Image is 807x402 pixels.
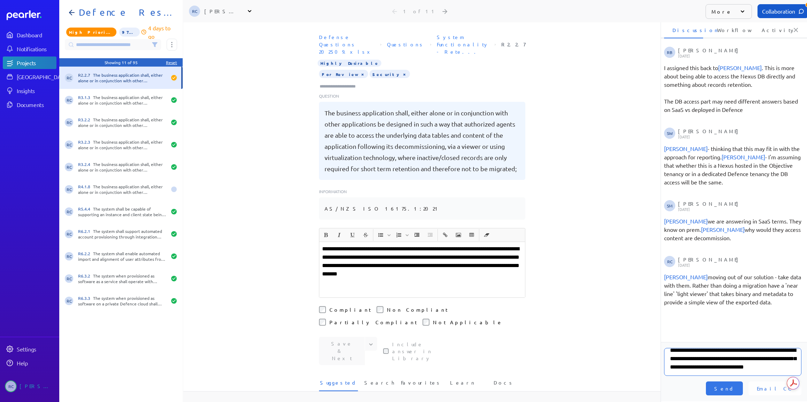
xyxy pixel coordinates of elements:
[3,56,56,69] a: Projects
[17,59,56,66] div: Projects
[3,378,56,395] a: RC[PERSON_NAME]
[319,70,368,78] span: For Review
[65,207,73,216] span: Robert Craig
[494,379,514,390] span: Docs
[204,8,239,15] div: [PERSON_NAME]
[78,72,167,83] div: The business application shall, either alone or in conjunction with other applications be designe...
[439,229,451,241] button: Insert link
[105,60,138,65] div: Showing 11 of 95
[346,229,359,241] span: Underline
[78,251,167,262] div: The system shall enable automated import and alignment of user attributes from ENTRAID
[65,274,73,283] span: Robert Craig
[748,381,801,395] button: Email CC
[78,273,167,284] div: The system when provisioned as software as a service shall operate with ENTRAID Single Sign on
[757,385,793,392] span: Email CC
[119,28,139,37] span: 97% of Questions Completed
[664,63,801,114] div: I assigned this back to . This is more about being able to access the Nexus DB directly and somet...
[17,87,56,94] div: Insights
[7,10,56,20] a: Dashboard
[452,229,464,241] button: Insert Image
[711,8,732,15] p: More
[78,228,167,240] div: The system shall support automated account provisioning through integration with ServiceNow and/o...
[65,74,73,82] span: Robert Craig
[78,161,93,167] span: R3.2.4
[148,24,177,40] p: 4 days to go
[439,229,451,241] span: Insert link
[678,263,799,267] p: [DATE]
[78,72,93,78] span: R2.2.7
[319,93,525,99] p: Question
[393,229,410,241] span: Insert Ordered List
[664,273,708,280] span: Steve Whittington
[434,31,492,58] span: Section: System Functionality - Retention and disposition - Records, migration and export
[78,184,167,195] div: The business application shall, either alone or in conjunction with other applications be able to...
[320,379,357,390] span: Suggested
[718,64,762,71] span: Steve Whittington
[78,94,167,106] div: The business application shall, either alone or in conjunction with other applications, routinely...
[78,295,93,301] span: R6.3.3
[17,45,56,52] div: Notifications
[411,229,423,241] button: Increase Indent
[65,163,73,171] span: Robert Craig
[498,38,528,51] span: Reference Number: R2.2.7
[17,31,56,38] div: Dashboard
[17,346,56,352] div: Settings
[316,31,378,58] span: Document: Defense Questions 202509.xlsx
[65,185,73,194] span: Robert Craig
[78,117,93,122] span: R3.2.2
[347,229,358,241] button: Underline
[333,229,345,241] button: Italic
[706,381,743,395] button: Send
[3,29,56,41] a: Dashboard
[466,229,478,241] button: Insert table
[3,357,56,369] a: Help
[65,118,73,127] span: Robert Craig
[722,153,765,160] span: Stuart Meyers
[78,117,167,128] div: The business application shall, either alone or in conjunction with other applications, be able t...
[664,144,801,186] div: - thinking that this may fit in with the approach for reporting. - I'm assuming that whether this...
[402,70,407,77] button: Tag at index 1 with value Security focussed. Press backspace to remove
[664,200,675,211] span: Stuart Meyers
[714,385,734,392] span: Send
[76,7,172,18] h1: Defence Response 202509
[374,229,392,241] span: Insert Unordered List
[3,343,56,355] a: Settings
[393,229,405,241] button: Insert Ordered List
[65,252,73,260] span: Robert Craig
[319,188,525,195] p: Information
[3,70,56,83] a: [GEOGRAPHIC_DATA]
[664,128,675,139] span: Steve Whittington
[5,380,17,392] span: Robert Craig
[387,306,448,313] label: Non Compliant
[17,73,69,80] div: [GEOGRAPHIC_DATA]
[678,47,799,58] div: [PERSON_NAME]
[166,60,177,65] div: Reset
[78,251,93,256] span: R6.2.2
[3,43,56,55] a: Notifications
[65,230,73,238] span: Robert Craig
[664,273,801,306] div: moving out of our solution - take data with them. Rather than doing a migration have a 'near line...
[78,161,167,173] div: The business application shall, either alone or in conjunction with other applications, be able t...
[78,228,93,234] span: R6.2.1
[66,28,116,37] span: Priority
[329,319,417,326] label: Partially Compliant
[318,60,381,67] span: Importance Highly Desirable
[450,379,475,390] span: Learn
[664,218,708,225] span: Steve Whittington
[678,128,799,139] div: [PERSON_NAME]
[333,229,345,241] span: Italic
[753,22,792,38] li: Activity
[375,229,387,241] button: Insert Unordered List
[17,359,56,366] div: Help
[364,379,394,390] span: Search
[433,319,503,326] label: Not Applicable
[78,206,167,217] div: The system shall be capable of supporting an instance and client state being disconnected from on...
[3,84,56,97] a: Insights
[78,139,167,150] div: The business application shall, either alone or in conjunction with other applications, be able t...
[383,348,389,354] input: This checkbox controls whether your answer will be included in the Answer Library for future use
[701,226,745,233] span: Robert Craig
[664,217,801,242] div: we are answering in SaaS terms. They know on prem. why would they access content are decommission.
[325,203,441,214] pre: AS/NZS ISO 16175.1:2021
[78,139,93,145] span: R3.2.3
